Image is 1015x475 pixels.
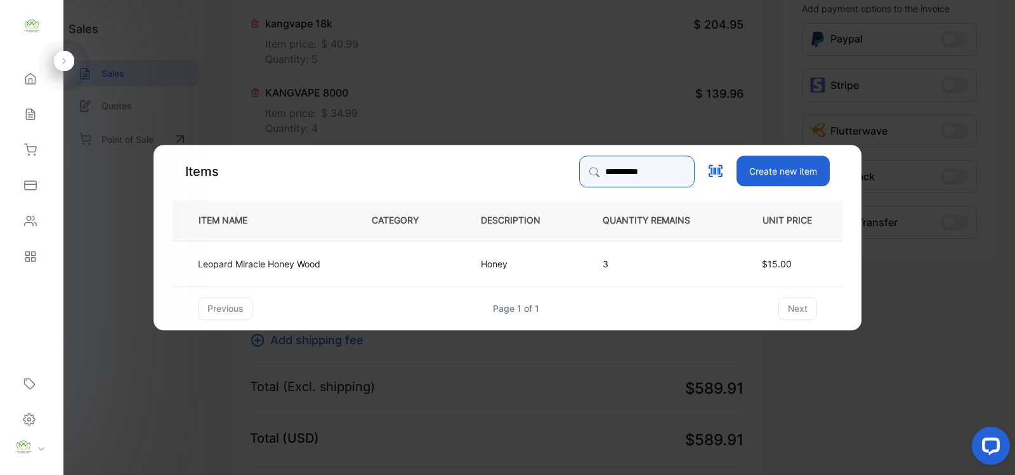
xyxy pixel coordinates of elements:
[778,297,817,320] button: next
[737,156,830,186] button: Create new item
[481,257,514,271] p: Honey
[481,214,561,227] p: DESCRIPTION
[193,214,268,227] p: ITEM NAME
[752,214,822,227] p: UNIT PRICE
[962,422,1015,475] iframe: LiveChat chat widget
[14,438,33,457] img: profile
[603,257,710,271] p: 3
[198,257,320,271] p: Leopard Miracle Honey Wood
[493,302,539,315] div: Page 1 of 1
[603,214,710,227] p: QUANTITY REMAINS
[198,297,253,320] button: previous
[22,17,41,36] img: logo
[372,214,439,227] p: CATEGORY
[185,162,219,181] p: Items
[762,258,792,269] span: $15.00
